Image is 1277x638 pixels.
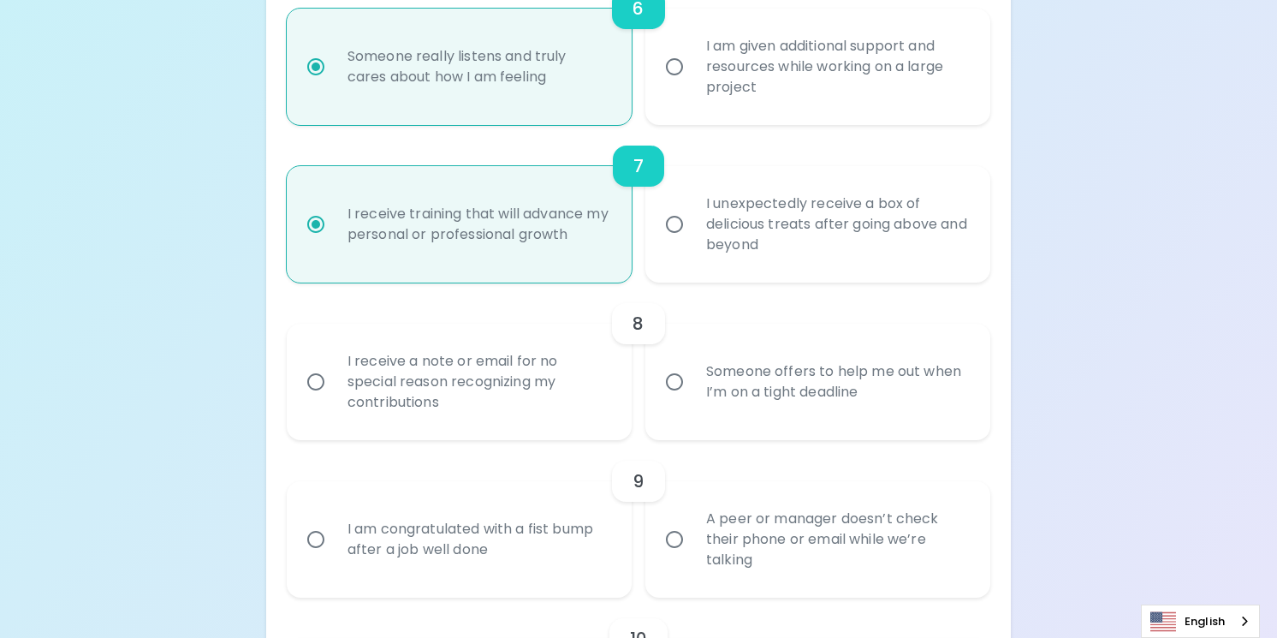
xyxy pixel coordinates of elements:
[633,468,644,495] h6: 9
[1141,605,1260,638] aside: Language selected: English
[692,173,981,276] div: I unexpectedly receive a box of delicious treats after going above and beyond
[633,310,644,337] h6: 8
[287,125,990,283] div: choice-group-check
[692,15,981,118] div: I am given additional support and resources while working on a large project
[334,183,622,265] div: I receive training that will advance my personal or professional growth
[334,26,622,108] div: Someone really listens and truly cares about how I am feeling
[334,331,622,433] div: I receive a note or email for no special reason recognizing my contributions
[692,341,981,423] div: Someone offers to help me out when I’m on a tight deadline
[633,152,644,180] h6: 7
[287,283,990,440] div: choice-group-check
[1141,605,1260,638] div: Language
[287,440,990,598] div: choice-group-check
[692,488,981,591] div: A peer or manager doesn’t check their phone or email while we’re talking
[334,498,622,581] div: I am congratulated with a fist bump after a job well done
[1142,605,1259,637] a: English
